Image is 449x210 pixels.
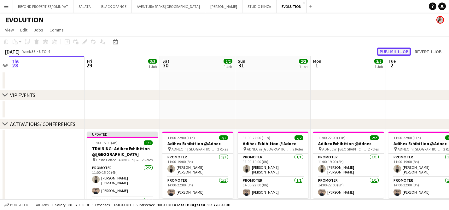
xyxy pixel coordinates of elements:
[375,64,383,69] div: 1 Job
[313,154,384,177] app-card-role: Promoter1/111:00-19:00 (8h)[PERSON_NAME] [PERSON_NAME]
[436,16,444,24] app-user-avatar: Ines de Puybaudet
[313,132,384,198] app-job-card: 11:00-22:00 (11h)2/2Adihex Exhibition @Adnec ADNEC in [GEOGRAPHIC_DATA]2 RolesPromoter1/111:00-19...
[388,58,396,64] span: Tue
[92,140,118,145] span: 11:00-15:00 (4h)
[3,201,29,208] button: Budgeted
[5,27,14,33] span: View
[21,49,37,54] span: Week 35
[142,157,153,162] span: 2 Roles
[374,59,383,64] span: 2/2
[398,147,443,151] span: ADNEC in [GEOGRAPHIC_DATA]
[96,0,132,13] button: BLACK ORANGE
[238,154,308,177] app-card-role: Promoter1/111:00-19:00 (8h)[PERSON_NAME] [PERSON_NAME]
[20,27,27,33] span: Edit
[312,62,321,69] span: 1
[237,62,245,69] span: 31
[13,0,73,13] button: BEYOND PROPERTIES/ OMNIYAT
[238,177,308,198] app-card-role: Promoter1/114:00-22:00 (8h)[PERSON_NAME]
[313,58,321,64] span: Mon
[87,164,158,197] app-card-role: Promoter2/211:00-15:00 (4h)[PERSON_NAME] [PERSON_NAME][PERSON_NAME]
[86,62,92,69] span: 29
[35,202,50,207] span: All jobs
[313,177,384,198] app-card-role: Promoter1/114:00-22:00 (8h)[PERSON_NAME]
[238,58,245,64] span: Sun
[217,147,228,151] span: 2 Roles
[47,26,66,34] a: Comms
[50,27,64,33] span: Comms
[87,146,158,157] h3: TRAINING- Adihex Exhibition @[GEOGRAPHIC_DATA]
[172,147,217,151] span: ADNEC in [GEOGRAPHIC_DATA]
[224,59,232,64] span: 2/2
[368,147,379,151] span: 2 Roles
[73,0,96,13] button: SALATA
[55,202,230,207] div: Salary 381 370.00 DH + Expenses 1 650.00 DH + Subsistence 700.00 DH =
[205,0,242,13] button: [PERSON_NAME]
[162,154,233,177] app-card-role: Promoter1/111:00-19:00 (8h)[PERSON_NAME] [PERSON_NAME]
[322,147,368,151] span: ADNEC in [GEOGRAPHIC_DATA]
[394,135,421,140] span: 11:00-22:00 (11h)
[162,132,233,198] app-job-card: 11:00-22:00 (11h)2/2Adihex Exhibition @Adnec ADNEC in [GEOGRAPHIC_DATA]2 RolesPromoter1/111:00-19...
[176,202,230,207] span: Total Budgeted 383 720.00 DH
[3,26,16,34] a: View
[313,141,384,146] h3: Adihex Exhibition @Adnec
[162,141,233,146] h3: Adihex Exhibition @Adnec
[167,135,195,140] span: 11:00-22:00 (11h)
[370,135,379,140] span: 2/2
[243,135,270,140] span: 11:00-22:00 (11h)
[299,64,307,69] div: 1 Job
[219,135,228,140] span: 2/2
[10,203,28,207] span: Budgeted
[5,15,44,25] h1: EVOLUTION
[299,59,308,64] span: 2/2
[161,62,169,69] span: 30
[162,177,233,198] app-card-role: Promoter1/114:00-22:00 (8h)[PERSON_NAME]
[162,58,169,64] span: Sat
[87,58,92,64] span: Fri
[293,147,303,151] span: 2 Roles
[149,64,157,69] div: 1 Job
[247,147,293,151] span: ADNEC in [GEOGRAPHIC_DATA]
[148,59,157,64] span: 3/3
[412,48,444,56] button: Revert 1 job
[318,135,346,140] span: 11:00-22:00 (11h)
[132,0,205,13] button: AVENTURA PARKS [GEOGRAPHIC_DATA]
[87,132,158,137] div: Updated
[39,49,50,54] div: UTC+4
[12,58,20,64] span: Thu
[31,26,46,34] a: Jobs
[18,26,30,34] a: Edit
[96,157,142,162] span: Costa Coffee - ADNEC in [GEOGRAPHIC_DATA]
[5,48,20,55] div: [DATE]
[377,48,411,56] button: Publish 1 job
[34,27,43,33] span: Jobs
[11,62,20,69] span: 28
[144,140,153,145] span: 3/3
[242,0,277,13] button: STUDIO KINZA
[238,141,308,146] h3: Adihex Exhibition @Adnec
[277,0,307,13] button: EVOLUTION
[388,62,396,69] span: 2
[10,121,75,127] div: ACTIVATIONS/ CONFERENCES
[10,92,35,98] div: VIP EVENTS
[224,64,232,69] div: 1 Job
[294,135,303,140] span: 2/2
[238,132,308,198] app-job-card: 11:00-22:00 (11h)2/2Adihex Exhibition @Adnec ADNEC in [GEOGRAPHIC_DATA]2 RolesPromoter1/111:00-19...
